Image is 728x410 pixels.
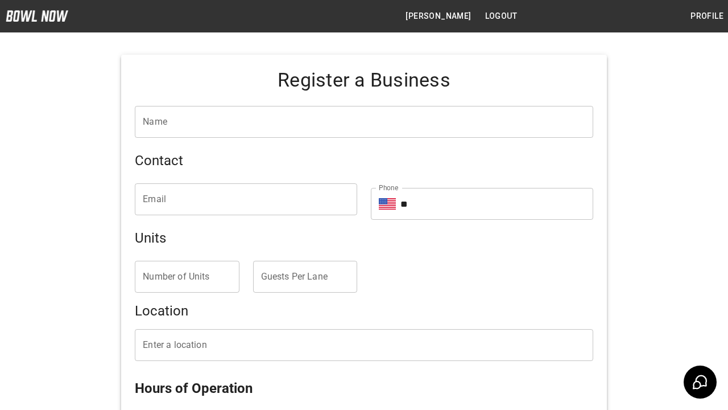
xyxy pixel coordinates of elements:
button: Select country [379,195,396,212]
h5: Hours of Operation [135,379,593,397]
img: logo [6,10,68,22]
h5: Units [135,229,593,247]
h5: Contact [135,151,593,170]
label: Phone [379,183,398,192]
button: [PERSON_NAME] [401,6,475,27]
button: Profile [686,6,728,27]
h5: Location [135,302,593,320]
h4: Register a Business [135,68,593,92]
button: Logout [481,6,522,27]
